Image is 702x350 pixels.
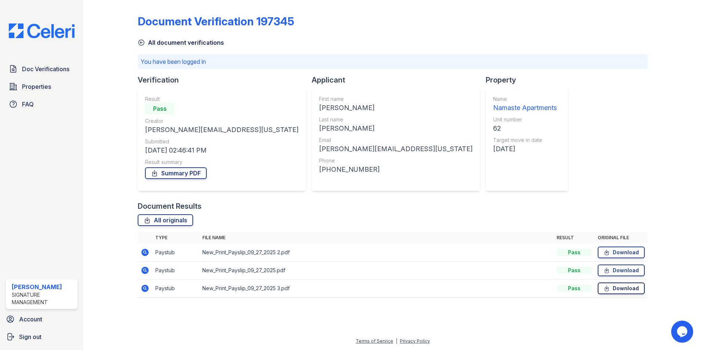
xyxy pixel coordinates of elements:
[312,75,486,85] div: Applicant
[557,249,592,256] div: Pass
[493,123,557,134] div: 62
[3,329,80,344] a: Sign out
[145,103,174,114] div: Pass
[145,145,298,156] div: [DATE] 02:46:41 PM
[493,95,557,103] div: Name
[145,138,298,145] div: Submitted
[6,79,77,94] a: Properties
[19,315,42,324] span: Account
[22,82,51,91] span: Properties
[493,103,557,113] div: Namaste Apartments
[152,280,199,298] td: Paystub
[199,232,554,244] th: File name
[152,262,199,280] td: Paystub
[19,332,41,341] span: Sign out
[145,117,298,125] div: Creator
[671,321,695,343] iframe: chat widget
[396,338,397,344] div: |
[152,232,199,244] th: Type
[199,262,554,280] td: New_Print_Payslip_09_27_2025.pdf
[138,214,193,226] a: All originals
[598,247,645,258] a: Download
[319,116,473,123] div: Last name
[12,291,75,306] div: Signature Management
[319,157,473,164] div: Phone
[598,282,645,294] a: Download
[22,65,69,73] span: Doc Verifications
[557,285,592,292] div: Pass
[595,232,648,244] th: Original file
[319,164,473,175] div: [PHONE_NUMBER]
[319,95,473,103] div: First name
[3,312,80,327] a: Account
[557,267,592,274] div: Pass
[319,144,473,154] div: [PERSON_NAME][EMAIL_ADDRESS][US_STATE]
[145,158,298,166] div: Result summary
[356,338,393,344] a: Terms of Service
[199,280,554,298] td: New_Print_Payslip_09_27_2025 3.pdf
[145,125,298,135] div: [PERSON_NAME][EMAIL_ADDRESS][US_STATE]
[199,244,554,262] td: New_Print_Payslip_09_27_2025 2.pdf
[400,338,430,344] a: Privacy Policy
[493,116,557,123] div: Unit number
[319,103,473,113] div: [PERSON_NAME]
[6,62,77,76] a: Doc Verifications
[598,265,645,276] a: Download
[138,201,202,211] div: Document Results
[319,136,473,144] div: Email
[145,167,207,179] a: Summary PDF
[486,75,574,85] div: Property
[145,95,298,103] div: Result
[138,38,224,47] a: All document verifications
[6,97,77,112] a: FAQ
[141,57,645,66] p: You have been logged in
[138,15,294,28] div: Document Verification 197345
[152,244,199,262] td: Paystub
[138,75,312,85] div: Verification
[493,136,557,144] div: Target move in date
[22,100,34,109] span: FAQ
[12,282,75,291] div: [PERSON_NAME]
[3,23,80,38] img: CE_Logo_Blue-a8612792a0a2168367f1c8372b55b34899dd931a85d93a1a3d3e32e68fde9ad4.png
[493,95,557,113] a: Name Namaste Apartments
[493,144,557,154] div: [DATE]
[554,232,595,244] th: Result
[319,123,473,134] div: [PERSON_NAME]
